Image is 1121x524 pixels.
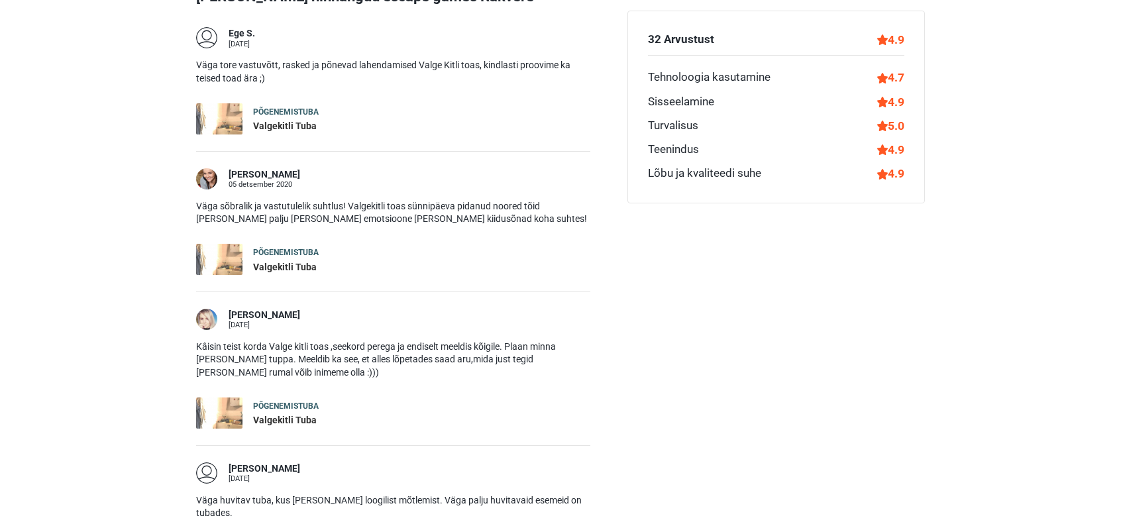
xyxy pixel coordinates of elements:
img: Valgekitli Tuba [196,397,242,429]
div: Sisseelamine [648,93,714,111]
div: [DATE] [229,475,300,482]
div: [PERSON_NAME] [229,309,300,322]
p: Väga sõbralik ja vastutulelik suhtlus! Valgekitli toas sünnipäeva pidanud noored tõid [PERSON_NAM... [196,200,590,226]
div: 4.7 [877,69,904,86]
img: Valgekitli Tuba [196,103,242,134]
div: Lõbu ja kvaliteedi suhe [648,165,761,182]
div: Tehnoloogia kasutamine [648,69,771,86]
p: Väga huvitav tuba, kus [PERSON_NAME] loogilist mõtlemist. Väga palju huvitavaid esemeid on tubades. [196,494,590,520]
div: 05 detsember 2020 [229,181,300,188]
div: [DATE] [229,40,255,48]
div: [PERSON_NAME] [229,168,300,182]
div: Põgenemistuba [253,247,319,258]
div: Turvalisus [648,117,698,134]
div: Valgekitli Tuba [253,261,319,274]
img: Valgekitli Tuba [196,244,242,275]
div: Põgenemistuba [253,401,319,412]
div: 5.0 [877,117,904,134]
div: [DATE] [229,321,300,329]
div: 4.9 [877,93,904,111]
div: Valgekitli Tuba [253,120,319,133]
div: Põgenemistuba [253,107,319,118]
div: Valgekitli Tuba [253,414,319,427]
div: 4.9 [877,141,904,158]
p: Väga tore vastuvõtt, rasked ja põnevad lahendamised Valge Kitli toas, kindlasti proovime ka teise... [196,59,590,85]
div: Ege S. [229,27,255,40]
div: 32 Arvustust [648,31,714,48]
div: Teenindus [648,141,699,158]
div: 4.9 [877,165,904,182]
p: Kâisin teist korda Valge kitli toas ,seekord perega ja endiselt meeldis kõigile. Plaan minna [PER... [196,341,590,380]
div: [PERSON_NAME] [229,462,300,476]
div: 4.9 [877,31,904,48]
